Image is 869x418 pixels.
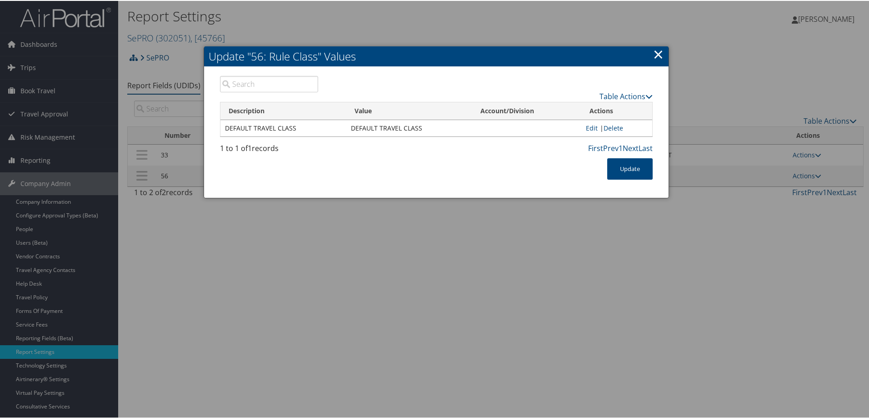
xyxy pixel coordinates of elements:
a: 1 [619,142,623,152]
th: Account/Division: activate to sort column ascending [472,101,581,119]
h2: Update "56: Rule Class" Values [204,45,669,65]
a: Table Actions [599,91,653,101]
button: Update [607,157,653,179]
td: DEFAULT TRAVEL CLASS [220,119,346,136]
th: Value: activate to sort column ascending [346,101,472,119]
a: × [653,44,664,62]
a: Delete [604,123,623,131]
th: Actions [581,101,652,119]
a: Last [639,142,653,152]
span: 1 [248,142,252,152]
div: 1 to 1 of records [220,142,318,157]
td: | [581,119,652,136]
a: First [588,142,603,152]
td: DEFAULT TRAVEL CLASS [346,119,472,136]
a: Prev [603,142,619,152]
a: Edit [586,123,598,131]
a: Next [623,142,639,152]
input: Search [220,75,318,91]
th: Description: activate to sort column descending [220,101,346,119]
